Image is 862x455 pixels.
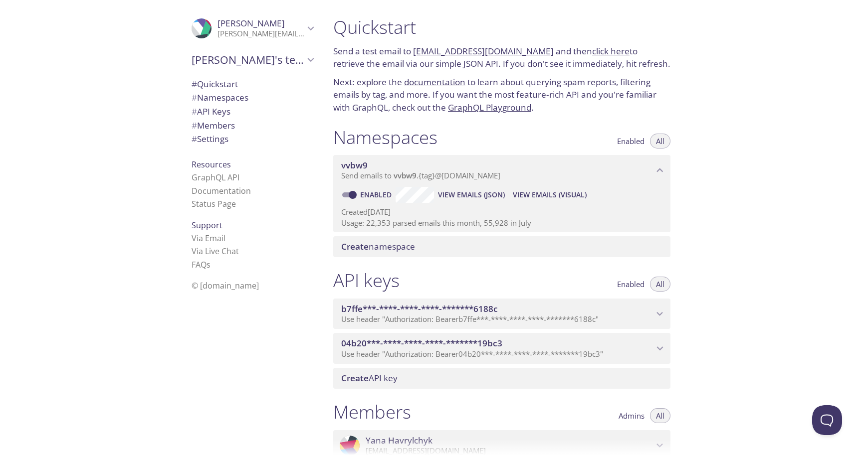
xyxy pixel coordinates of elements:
div: API Keys [184,105,321,119]
h1: Namespaces [333,126,437,149]
a: GraphQL Playground [448,102,531,113]
a: Via Email [192,233,225,244]
span: API Keys [192,106,230,117]
div: Create namespace [333,236,670,257]
p: [PERSON_NAME][EMAIL_ADDRESS][DOMAIN_NAME] [217,29,304,39]
span: vvbw9 [341,159,368,171]
span: View Emails (JSON) [438,189,505,201]
button: Enabled [611,134,650,149]
span: Create [341,241,369,252]
button: Admins [613,408,650,423]
p: Created [DATE] [341,207,662,217]
span: Send emails to . {tag} @[DOMAIN_NAME] [341,170,500,180]
div: Quickstart [184,77,321,91]
div: Anton [184,12,321,45]
div: Skelar's team [184,47,321,73]
span: Settings [192,133,228,145]
div: Namespaces [184,91,321,105]
span: # [192,78,197,90]
a: Enabled [359,190,396,199]
button: All [650,408,670,423]
span: [PERSON_NAME] [217,17,285,29]
span: Resources [192,159,231,170]
a: [EMAIL_ADDRESS][DOMAIN_NAME] [413,45,554,57]
span: © [DOMAIN_NAME] [192,280,259,291]
span: namespace [341,241,415,252]
span: Support [192,220,222,231]
button: View Emails (JSON) [434,187,509,203]
span: Members [192,120,235,131]
span: # [192,133,197,145]
div: Create API Key [333,368,670,389]
a: Via Live Chat [192,246,239,257]
h1: API keys [333,269,400,292]
div: vvbw9 namespace [333,155,670,186]
span: s [207,259,211,270]
a: Status Page [192,198,236,209]
span: Quickstart [192,78,238,90]
span: API key [341,372,398,384]
span: Create [341,372,369,384]
span: Namespaces [192,92,248,103]
div: Team Settings [184,132,321,146]
span: # [192,106,197,117]
span: # [192,120,197,131]
p: Usage: 22,353 parsed emails this month, 55,928 in July [341,218,662,228]
button: View Emails (Visual) [509,187,591,203]
button: All [650,134,670,149]
a: GraphQL API [192,172,239,183]
p: Next: explore the to learn about querying spam reports, filtering emails by tag, and more. If you... [333,76,670,114]
h1: Quickstart [333,16,670,38]
span: vvbw9 [394,170,417,180]
a: click here [592,45,630,57]
button: All [650,277,670,292]
span: View Emails (Visual) [513,189,587,201]
div: Members [184,119,321,133]
span: [PERSON_NAME]'s team [192,53,304,67]
p: Send a test email to and then to retrieve the email via our simple JSON API. If you don't see it ... [333,45,670,70]
a: Documentation [192,185,251,196]
button: Enabled [611,277,650,292]
h1: Members [333,401,411,423]
iframe: Help Scout Beacon - Open [812,405,842,435]
a: FAQ [192,259,211,270]
a: documentation [404,76,465,88]
span: # [192,92,197,103]
span: Yana Havrylchyk [366,435,432,446]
